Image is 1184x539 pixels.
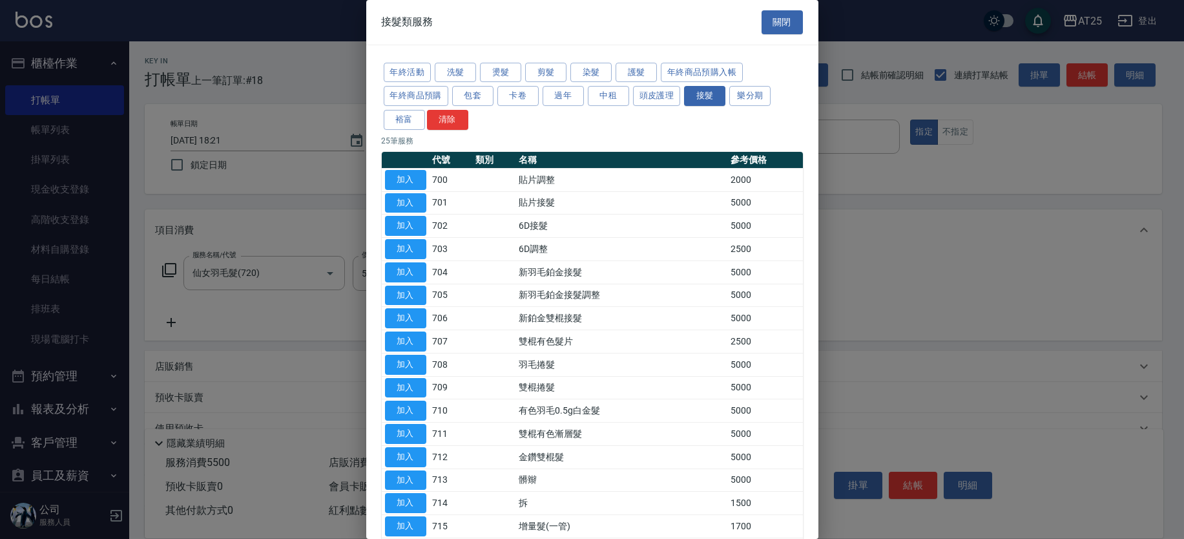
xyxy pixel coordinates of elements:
button: 加入 [385,447,426,467]
td: 5000 [727,423,802,446]
td: 新鉑金雙棍接髮 [515,307,727,330]
td: 金鑽雙棍髮 [515,445,727,469]
button: 加入 [385,193,426,213]
button: 加入 [385,378,426,398]
td: 713 [430,469,473,492]
button: 加入 [385,262,426,282]
button: 加入 [385,493,426,513]
button: 剪髮 [525,63,566,83]
td: 5000 [727,353,802,376]
td: 髒辮 [515,469,727,492]
button: 年終商品預購 [384,86,448,106]
td: 706 [430,307,473,330]
button: 關閉 [762,10,803,34]
td: 5000 [727,376,802,399]
td: 1700 [727,515,802,538]
td: 2000 [727,168,802,191]
td: 5000 [727,445,802,469]
button: 加入 [385,308,426,328]
button: 洗髮 [435,63,476,83]
button: 護髮 [616,63,657,83]
button: 過年 [543,86,584,106]
button: 加入 [385,355,426,375]
td: 增量髮(一管) [515,515,727,538]
td: 711 [430,423,473,446]
button: 包套 [452,86,493,106]
td: 5000 [727,307,802,330]
th: 參考價格 [727,152,802,169]
td: 拆 [515,492,727,515]
td: 6D調整 [515,238,727,261]
span: 接髮類服務 [382,16,433,28]
td: 710 [430,399,473,423]
button: 中租 [588,86,629,106]
button: 加入 [385,239,426,259]
td: 新羽毛鉑金接髮 [515,260,727,284]
td: 712 [430,445,473,469]
td: 5000 [727,284,802,307]
button: 加入 [385,170,426,190]
td: 貼片調整 [515,168,727,191]
td: 714 [430,492,473,515]
td: 709 [430,376,473,399]
td: 雙棍有色髮片 [515,330,727,354]
button: 裕富 [384,110,425,130]
td: 707 [430,330,473,354]
td: 704 [430,260,473,284]
td: 5000 [727,469,802,492]
td: 新羽毛鉑金接髮調整 [515,284,727,307]
button: 加入 [385,424,426,444]
button: 染髮 [570,63,612,83]
td: 雙棍有色漸層髮 [515,423,727,446]
button: 加入 [385,216,426,236]
td: 702 [430,215,473,238]
th: 名稱 [515,152,727,169]
button: 接髮 [684,86,725,106]
td: 2500 [727,238,802,261]
td: 羽毛捲髮 [515,353,727,376]
td: 701 [430,191,473,215]
button: 加入 [385,286,426,306]
td: 708 [430,353,473,376]
button: 加入 [385,470,426,491]
td: 705 [430,284,473,307]
button: 年終商品預購入帳 [661,63,743,83]
p: 25 筆服務 [382,135,803,147]
td: 1500 [727,492,802,515]
th: 類別 [472,152,515,169]
td: 700 [430,168,473,191]
td: 703 [430,238,473,261]
td: 715 [430,515,473,538]
th: 代號 [430,152,473,169]
td: 6D接髮 [515,215,727,238]
td: 5000 [727,191,802,215]
td: 5000 [727,215,802,238]
td: 貼片接髮 [515,191,727,215]
button: 加入 [385,516,426,536]
button: 加入 [385,401,426,421]
td: 雙棍捲髮 [515,376,727,399]
td: 2500 [727,330,802,354]
button: 年終活動 [384,63,431,83]
button: 燙髮 [480,63,521,83]
button: 清除 [427,110,468,130]
button: 樂分期 [729,86,771,106]
td: 5000 [727,260,802,284]
button: 加入 [385,332,426,352]
button: 頭皮護理 [633,86,681,106]
td: 有色羽毛0.5g白金髮 [515,399,727,423]
td: 5000 [727,399,802,423]
button: 卡卷 [497,86,539,106]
